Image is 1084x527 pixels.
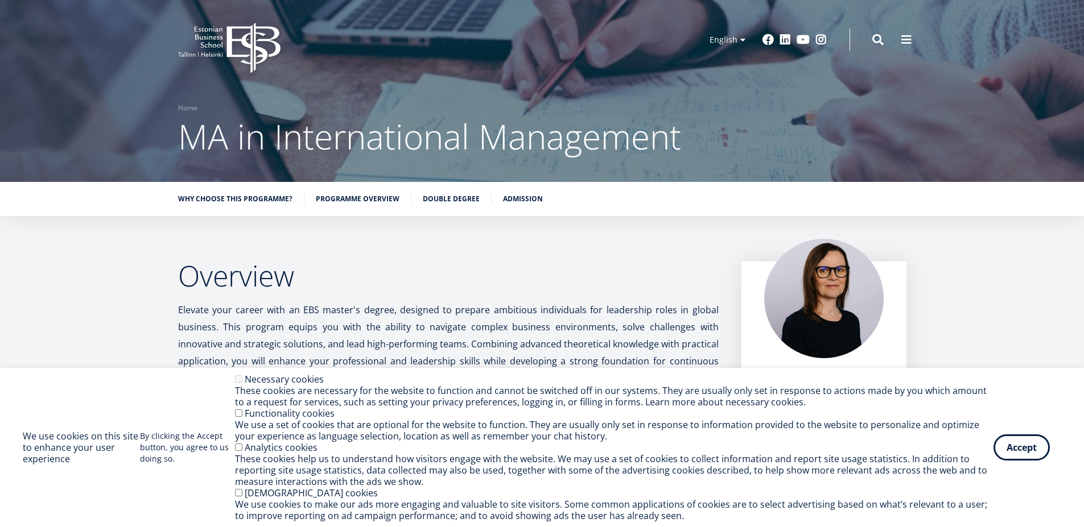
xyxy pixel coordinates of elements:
[178,304,719,384] span: Elevate your career with an EBS master's degree, designed to prepare ambitious individuals for le...
[178,113,681,160] span: MA in International Management
[245,373,324,385] label: Necessary cookies
[235,499,994,521] div: We use cookies to make our ads more engaging and valuable to site visitors. Some common applicati...
[235,385,994,408] div: These cookies are necessary for the website to function and cannot be switched off in our systems...
[235,419,994,442] div: We use a set of cookies that are optional for the website to function. They are usually only set ...
[797,34,810,45] a: Youtube
[178,262,719,290] h2: Overview
[815,34,827,45] a: Instagram
[316,193,399,205] a: Programme overview
[764,239,884,358] img: Piret Masso
[178,102,197,114] a: Home
[245,407,335,420] label: Functionality cookies
[245,441,318,454] label: Analytics cookies
[23,430,140,464] h2: We use cookies on this site to enhance your user experience
[780,34,791,45] a: Linkedin
[994,434,1050,460] button: Accept
[762,34,774,45] a: Facebook
[140,430,235,464] p: By clicking the Accept button, you agree to us doing so.
[503,193,543,205] a: Admission
[235,453,994,487] div: These cookies help us to understand how visitors engage with the website. We may use a set of coo...
[245,487,378,499] label: [DEMOGRAPHIC_DATA] cookies
[423,193,480,205] a: Double Degree
[178,193,292,205] a: Why choose this programme?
